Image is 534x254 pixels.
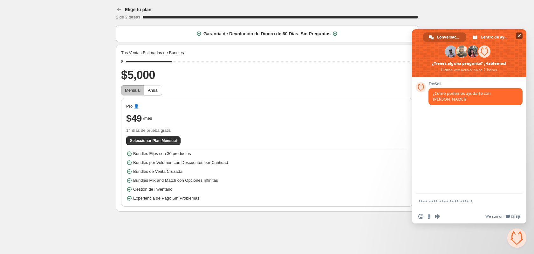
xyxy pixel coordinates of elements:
span: Cerrar el chat [516,32,523,39]
div: $ [121,59,123,65]
a: Cerrar el chat [507,229,526,248]
span: Mensual [125,88,140,93]
span: Centro de ayuda [481,32,509,42]
span: Garantía de Devolución de Dinero de 60 Días. Sin Preguntas [203,31,331,37]
span: Conversación [437,32,460,42]
textarea: Escribe aquí tu mensaje... [418,194,507,209]
span: Bundles Fijos con 30 productos [133,151,191,157]
h3: Elige tu plan [125,6,151,13]
span: ¿Cómo podemos ayudarte con [PERSON_NAME]? [433,91,491,102]
span: Experiencia de Pago Sin Problemas [133,195,199,201]
button: Mensual [121,85,144,95]
span: Tus Ventas Estimadas de Bundles [121,50,184,56]
span: Seleccionar Plan Mensual [130,138,177,143]
span: Bundles Mix and Match con Opciones Infinitas [133,177,218,184]
span: 2 de 2 tareas [116,15,140,19]
button: Anual [144,85,162,95]
span: /mes [143,115,152,122]
span: Enviar un archivo [427,214,432,219]
h2: $5,000 [121,67,413,83]
span: Insertar un emoji [418,214,423,219]
a: Conversación [423,32,466,42]
span: Pro 👤 [126,103,139,109]
span: We run on [485,214,503,219]
span: Anual [148,88,158,93]
span: Bundles por Volumen con Descuentos por Cantidad [133,159,228,166]
button: Seleccionar Plan Mensual [126,136,181,145]
a: Centro de ayuda [467,32,515,42]
span: Grabar mensaje de audio [435,214,440,219]
a: We run onCrisp [485,214,520,219]
span: 14 días de prueba gratis [126,127,408,134]
span: Crisp [511,214,520,219]
span: Gestión de Inventario [133,186,173,193]
span: Bundles de Venta Cruzada [133,168,182,175]
span: FoxSell [428,82,523,86]
span: $49 [126,112,142,125]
